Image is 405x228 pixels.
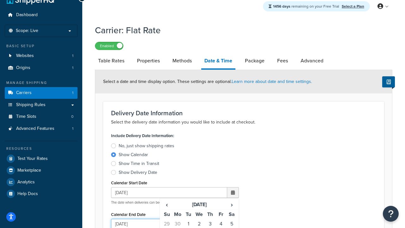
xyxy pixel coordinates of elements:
[119,143,174,149] div: No, just show shipping rates
[5,123,78,135] li: Advanced Features
[383,206,399,222] button: Open Resource Center
[5,9,78,21] a: Dashboard
[16,90,32,96] span: Carriers
[95,42,123,50] label: Enabled
[111,180,147,185] label: Calendar Start Date
[119,161,159,167] div: Show Time in Transit
[297,53,327,68] a: Advanced
[273,3,290,9] strong: 1456 days
[5,62,78,74] li: Origins
[95,24,384,36] h1: Carrier: Flat Rate
[5,111,78,123] a: Time Slots0
[169,53,195,68] a: Methods
[5,176,78,188] a: Analytics
[16,114,36,119] span: Time Slots
[16,65,30,71] span: Origins
[215,210,226,219] th: Fr
[382,76,395,87] button: Show Help Docs
[95,53,128,68] a: Table Rates
[72,65,73,71] span: 1
[227,200,237,209] span: ›
[194,210,205,219] th: We
[201,53,235,70] a: Date & Time
[227,210,237,219] th: Sa
[5,123,78,135] a: Advanced Features1
[5,99,78,111] a: Shipping Rules
[342,3,364,9] a: Select a Plan
[183,210,194,219] th: Tu
[16,102,46,108] span: Shipping Rules
[111,200,239,205] p: The date when deliveries can begin. Leave empty for all dates from [DATE]
[5,50,78,62] a: Websites1
[17,156,48,161] span: Test Your Rates
[274,53,291,68] a: Fees
[103,78,312,85] span: Select a date and time display option. These settings are optional.
[16,53,34,59] span: Websites
[111,212,146,217] label: Calendar End Date
[72,53,73,59] span: 1
[134,53,163,68] a: Properties
[232,78,312,85] a: Learn more about date and time settings.
[5,43,78,49] div: Basic Setup
[5,165,78,176] a: Marketplace
[17,180,35,185] span: Analytics
[242,53,268,68] a: Package
[162,200,172,209] span: ‹
[205,210,215,219] th: Th
[5,62,78,74] a: Origins1
[17,191,38,197] span: Help Docs
[5,153,78,164] a: Test Your Rates
[119,152,148,158] div: Show Calendar
[111,110,376,117] h3: Delivery Date Information
[5,50,78,62] li: Websites
[16,12,38,18] span: Dashboard
[5,80,78,85] div: Manage Shipping
[16,28,38,34] span: Scope: Live
[273,3,340,9] span: remaining on your Free Trial
[5,188,78,199] a: Help Docs
[72,90,73,96] span: 1
[111,118,376,126] p: Select the delivery date information you would like to include at checkout.
[5,87,78,99] a: Carriers1
[16,126,54,131] span: Advanced Features
[71,114,73,119] span: 0
[119,169,157,176] div: Show Delivery Date
[161,210,172,219] th: Su
[111,131,174,140] label: Include Delivery Date Information:
[17,168,41,173] span: Marketplace
[5,111,78,123] li: Time Slots
[72,126,73,131] span: 1
[172,200,226,210] th: [DATE]
[5,146,78,151] div: Resources
[5,87,78,99] li: Carriers
[172,210,183,219] th: Mo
